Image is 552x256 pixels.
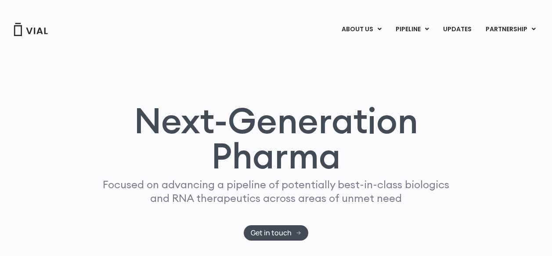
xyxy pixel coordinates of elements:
a: PARTNERSHIPMenu Toggle [479,22,543,37]
a: UPDATES [436,22,478,37]
a: ABOUT USMenu Toggle [335,22,388,37]
p: Focused on advancing a pipeline of potentially best-in-class biologics and RNA therapeutics acros... [99,178,453,205]
span: Get in touch [251,230,292,236]
a: PIPELINEMenu Toggle [389,22,436,37]
h1: Next-Generation Pharma [86,103,466,173]
img: Vial Logo [13,23,48,36]
a: Get in touch [244,225,308,241]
